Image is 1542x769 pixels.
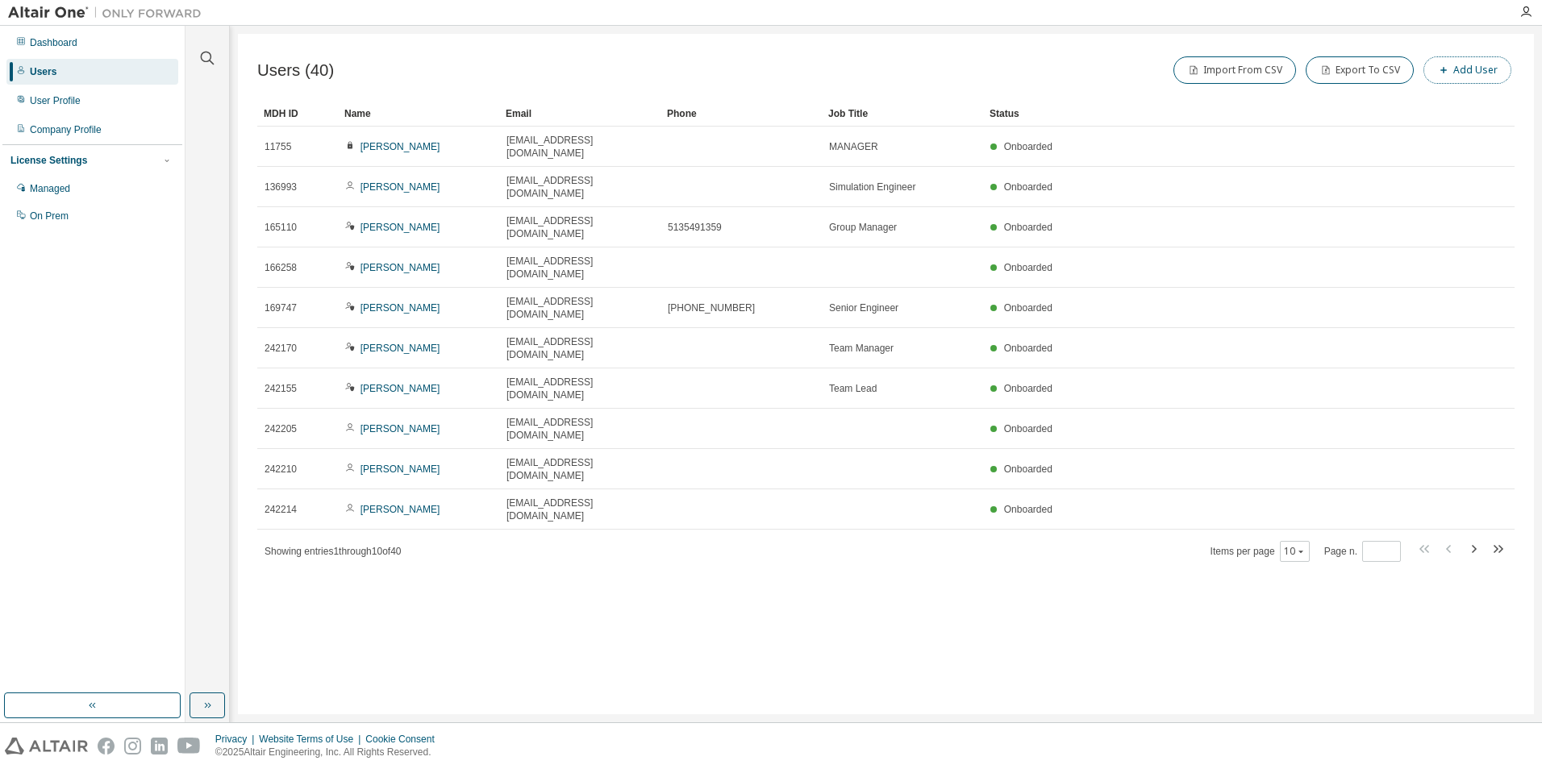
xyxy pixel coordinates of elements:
[506,134,653,160] span: [EMAIL_ADDRESS][DOMAIN_NAME]
[360,262,440,273] a: [PERSON_NAME]
[30,123,102,136] div: Company Profile
[829,140,878,153] span: MANAGER
[1004,383,1052,394] span: Onboarded
[1004,504,1052,515] span: Onboarded
[1004,181,1052,193] span: Onboarded
[828,101,977,127] div: Job Title
[265,463,297,476] span: 242210
[265,181,297,193] span: 136993
[265,503,297,516] span: 242214
[10,154,87,167] div: License Settings
[265,382,297,395] span: 242155
[1004,222,1052,233] span: Onboarded
[265,546,402,557] span: Showing entries 1 through 10 of 40
[259,733,365,746] div: Website Terms of Use
[506,174,653,200] span: [EMAIL_ADDRESS][DOMAIN_NAME]
[1324,541,1401,562] span: Page n.
[360,141,440,152] a: [PERSON_NAME]
[829,382,877,395] span: Team Lead
[667,101,815,127] div: Phone
[506,416,653,442] span: [EMAIL_ADDRESS][DOMAIN_NAME]
[1211,541,1310,562] span: Items per page
[30,210,69,222] div: On Prem
[151,738,168,754] img: linkedin.svg
[265,140,291,153] span: 11755
[829,181,915,193] span: Simulation Engineer
[506,295,653,321] span: [EMAIL_ADDRESS][DOMAIN_NAME]
[5,738,88,754] img: altair_logo.svg
[264,101,331,127] div: MDH ID
[30,94,81,107] div: User Profile
[360,423,440,434] a: [PERSON_NAME]
[829,221,897,234] span: Group Manager
[215,746,444,759] p: © 2025 Altair Engineering, Inc. All Rights Reserved.
[1004,262,1052,273] span: Onboarded
[360,463,440,475] a: [PERSON_NAME]
[265,422,297,435] span: 242205
[360,383,440,394] a: [PERSON_NAME]
[506,214,653,240] span: [EMAIL_ADDRESS][DOMAIN_NAME]
[360,222,440,233] a: [PERSON_NAME]
[668,301,755,314] span: [PHONE_NUMBER]
[1306,56,1414,84] button: Export To CSV
[506,497,653,522] span: [EMAIL_ADDRESS][DOMAIN_NAME]
[265,301,297,314] span: 169747
[257,61,334,80] span: Users (40)
[506,456,653,482] span: [EMAIL_ADDRESS][DOMAIN_NAME]
[265,261,297,274] span: 166258
[265,221,297,234] span: 165110
[265,342,297,355] span: 242170
[360,181,440,193] a: [PERSON_NAME]
[360,343,440,354] a: [PERSON_NAME]
[1004,423,1052,434] span: Onboarded
[506,255,653,281] span: [EMAIL_ADDRESS][DOMAIN_NAME]
[1284,545,1306,558] button: 10
[360,302,440,314] a: [PERSON_NAME]
[215,733,259,746] div: Privacy
[124,738,141,754] img: instagram.svg
[344,101,493,127] div: Name
[30,182,70,195] div: Managed
[30,36,77,49] div: Dashboard
[1173,56,1296,84] button: Import From CSV
[506,335,653,361] span: [EMAIL_ADDRESS][DOMAIN_NAME]
[8,5,210,21] img: Altair One
[360,504,440,515] a: [PERSON_NAME]
[1004,302,1052,314] span: Onboarded
[829,301,898,314] span: Senior Engineer
[668,221,722,234] span: 5135491359
[1004,463,1052,475] span: Onboarded
[365,733,444,746] div: Cookie Consent
[506,376,653,401] span: [EMAIL_ADDRESS][DOMAIN_NAME]
[1423,56,1511,84] button: Add User
[98,738,115,754] img: facebook.svg
[506,101,654,127] div: Email
[177,738,201,754] img: youtube.svg
[1004,141,1052,152] span: Onboarded
[990,101,1431,127] div: Status
[829,342,894,355] span: Team Manager
[30,65,56,78] div: Users
[1004,343,1052,354] span: Onboarded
